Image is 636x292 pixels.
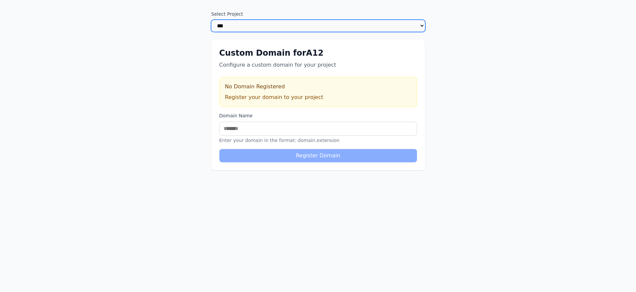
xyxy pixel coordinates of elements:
label: Domain Name [219,112,417,119]
p: Configure a custom domain for your project [219,61,417,69]
p: Register your domain to your project [225,93,411,101]
h1: Custom Domain for A12 [219,48,417,58]
p: Enter your domain in the format: domain.extension [219,137,417,144]
button: Register Domain [219,149,417,162]
label: Select Project [211,11,425,17]
h3: No Domain Registered [225,83,411,91]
